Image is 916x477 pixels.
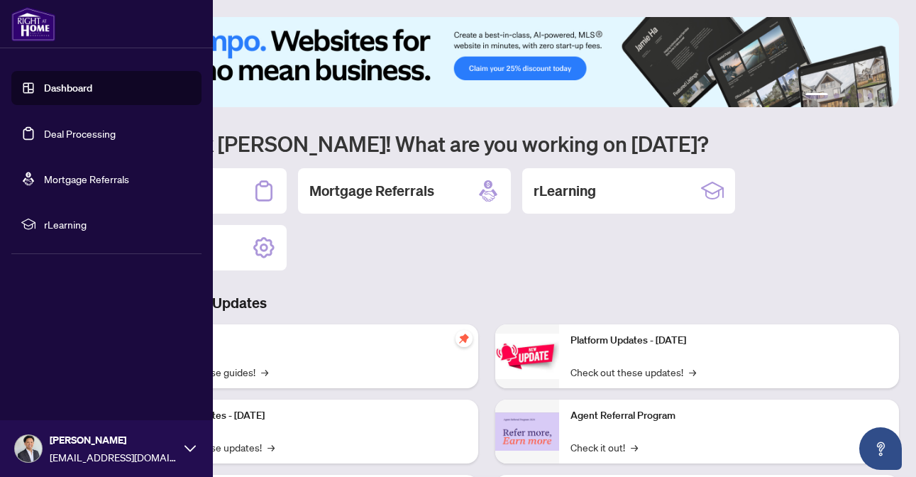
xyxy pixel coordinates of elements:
[309,181,434,201] h2: Mortgage Referrals
[859,427,902,470] button: Open asap
[570,408,888,424] p: Agent Referral Program
[267,439,275,455] span: →
[74,17,899,107] img: Slide 0
[856,93,862,99] button: 4
[495,334,559,378] img: Platform Updates - June 23, 2025
[495,412,559,451] img: Agent Referral Program
[74,293,899,313] h3: Brokerage & Industry Updates
[534,181,596,201] h2: rLearning
[50,449,177,465] span: [EMAIL_ADDRESS][DOMAIN_NAME]
[879,93,885,99] button: 6
[631,439,638,455] span: →
[456,330,473,347] span: pushpin
[15,435,42,462] img: Profile Icon
[845,93,851,99] button: 3
[149,408,467,424] p: Platform Updates - [DATE]
[570,439,638,455] a: Check it out!→
[834,93,839,99] button: 2
[50,432,177,448] span: [PERSON_NAME]
[261,364,268,380] span: →
[44,127,116,140] a: Deal Processing
[868,93,873,99] button: 5
[805,93,828,99] button: 1
[570,333,888,349] p: Platform Updates - [DATE]
[11,7,55,41] img: logo
[689,364,696,380] span: →
[44,216,192,232] span: rLearning
[44,82,92,94] a: Dashboard
[44,172,129,185] a: Mortgage Referrals
[74,130,899,157] h1: Welcome back [PERSON_NAME]! What are you working on [DATE]?
[149,333,467,349] p: Self-Help
[570,364,696,380] a: Check out these updates!→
